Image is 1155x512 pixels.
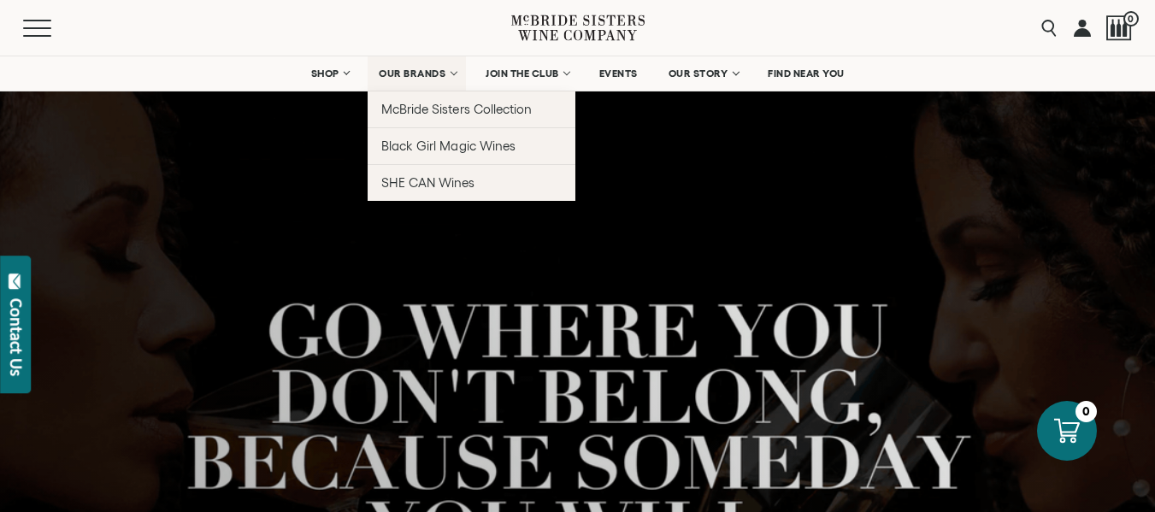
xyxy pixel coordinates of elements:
button: Mobile Menu Trigger [23,20,85,37]
span: OUR STORY [669,68,728,79]
span: SHE CAN Wines [381,175,474,190]
span: FIND NEAR YOU [768,68,845,79]
span: JOIN THE CLUB [486,68,559,79]
span: 0 [1123,11,1139,26]
a: FIND NEAR YOU [757,56,856,91]
div: Contact Us [8,298,25,376]
span: McBride Sisters Collection [381,102,532,116]
a: Black Girl Magic Wines [368,127,575,164]
a: EVENTS [588,56,649,91]
a: SHOP [299,56,359,91]
span: SHOP [310,68,339,79]
span: EVENTS [599,68,638,79]
a: SHE CAN Wines [368,164,575,201]
div: 0 [1075,401,1097,422]
a: OUR BRANDS [368,56,466,91]
a: JOIN THE CLUB [474,56,580,91]
span: Black Girl Magic Wines [381,138,515,153]
a: OUR STORY [657,56,749,91]
a: McBride Sisters Collection [368,91,575,127]
span: OUR BRANDS [379,68,445,79]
